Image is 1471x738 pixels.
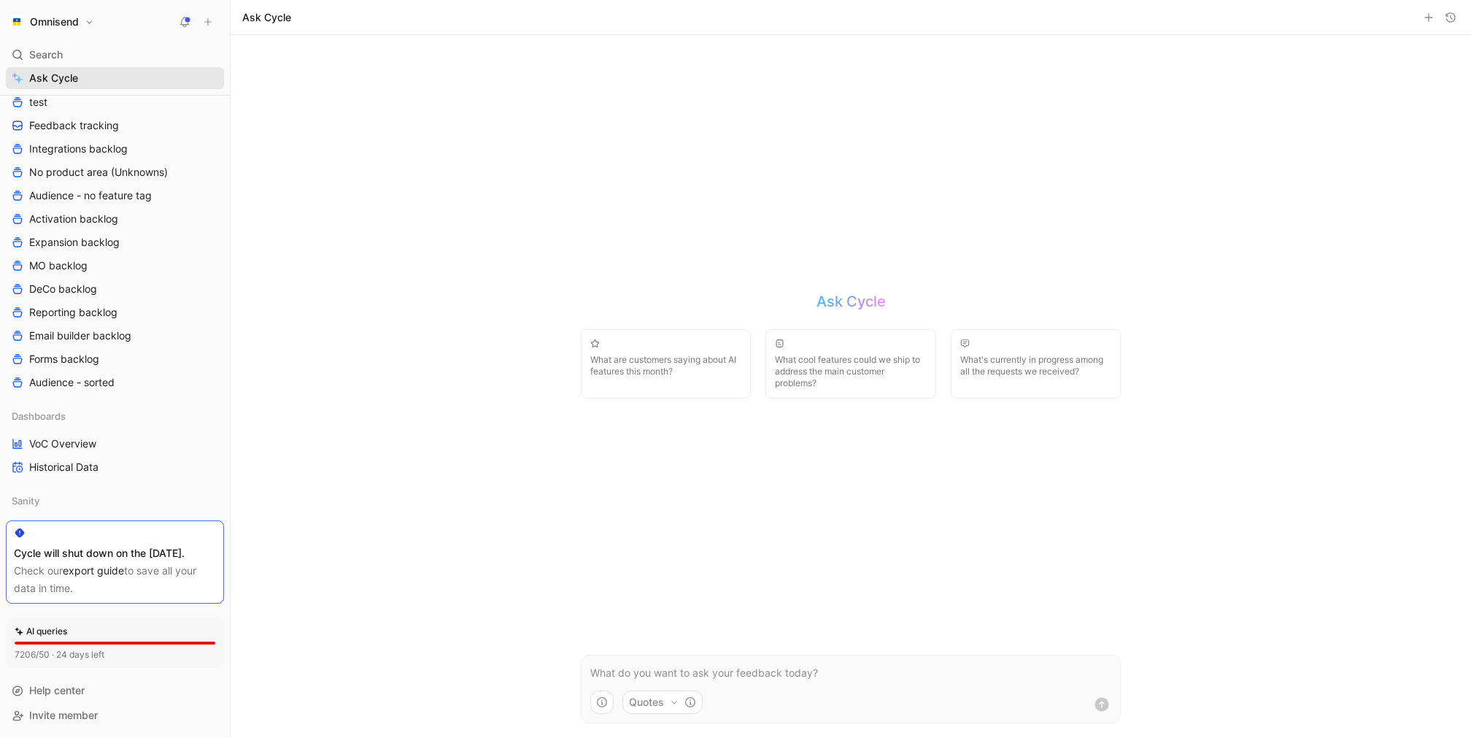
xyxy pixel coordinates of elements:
[6,405,224,427] div: Dashboards
[29,709,98,721] span: Invite member
[29,235,120,250] span: Expansion backlog
[6,138,224,160] a: Integrations backlog
[6,348,224,370] a: Forms backlog
[29,95,47,109] span: test
[6,490,224,512] div: Sanity
[29,212,118,226] span: Activation backlog
[6,231,224,253] a: Expansion backlog
[6,208,224,230] a: Activation backlog
[29,328,131,343] span: Email builder backlog
[765,329,935,399] button: What cool features could we ship to address the main customer problems?
[29,684,85,696] span: Help center
[14,545,216,562] div: Cycle will shut down on the [DATE].
[6,67,224,89] a: Ask Cycle
[9,15,24,29] img: Omnisend
[6,278,224,300] a: DeCo backlog
[6,372,224,393] a: Audience - sorted
[6,185,224,207] a: Audience - no feature tag
[6,490,224,516] div: Sanity
[29,188,152,203] span: Audience - no feature tag
[30,15,79,28] h1: Omnisend
[29,437,96,451] span: VoC Overview
[6,91,224,113] a: test
[6,115,224,137] a: Feedback tracking
[63,564,124,577] a: export guide
[951,329,1121,399] button: What's currently in progress among all the requests we received?
[6,704,224,726] div: Invite member
[29,46,63,64] span: Search
[29,460,99,474] span: Historical Data
[590,354,741,377] span: What are customers saying about AI features this month?
[6,405,224,478] div: DashboardsVoC OverviewHistorical Data
[816,291,886,312] h2: Ask Cycle
[29,305,117,320] span: Reporting backlog
[581,329,751,399] button: What are customers saying about AI features this month?
[12,493,39,508] span: Sanity
[29,142,128,156] span: Integrations backlog
[6,433,224,455] a: VoC Overview
[960,354,1111,377] span: What's currently in progress among all the requests we received?
[622,691,703,714] button: Quotes
[29,165,168,180] span: No product area (Unknowns)
[15,647,104,662] div: 7206/50 · 24 days left
[6,44,224,66] div: Search
[15,624,67,639] div: AI queries
[6,680,224,702] div: Help center
[6,12,98,32] button: OmnisendOmnisend
[242,10,291,25] h1: Ask Cycle
[6,161,224,183] a: No product area (Unknowns)
[29,258,88,273] span: MO backlog
[29,69,78,87] span: Ask Cycle
[6,325,224,347] a: Email builder backlog
[6,456,224,478] a: Historical Data
[14,562,216,597] div: Check our to save all your data in time.
[29,352,99,366] span: Forms backlog
[29,282,97,296] span: DeCo backlog
[12,409,66,423] span: Dashboards
[29,375,115,390] span: Audience - sorted
[775,354,926,389] span: What cool features could we ship to address the main customer problems?
[29,118,119,133] span: Feedback tracking
[6,255,224,277] a: MO backlog
[6,301,224,323] a: Reporting backlog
